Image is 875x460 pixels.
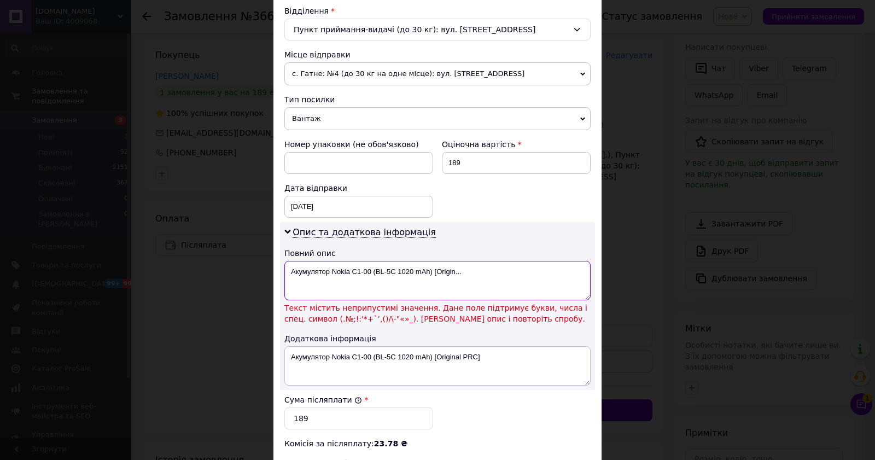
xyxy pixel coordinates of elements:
div: Оціночна вартість [442,139,591,150]
span: с. Гатне: №4 (до 30 кг на одне місце): вул. [STREET_ADDRESS] [284,62,591,85]
div: Повний опис [284,248,591,259]
div: Дата відправки [284,183,433,194]
span: Опис та додаткова інформація [293,227,436,238]
span: Текст містить неприпустимі значення. Дане поле підтримує букви, числа і спец. символ (.№;!:'*+`’,... [284,302,591,324]
span: Вантаж [284,107,591,130]
div: Комісія за післяплату: [284,438,591,449]
div: Номер упаковки (не обов'язково) [284,139,433,150]
div: Пункт приймання-видачі (до 30 кг): вул. [STREET_ADDRESS] [284,19,591,40]
span: Місце відправки [284,50,351,59]
div: Додаткова інформація [284,333,591,344]
textarea: Акумулятор Nokia C1-00 (BL-5C 1020 mAh) [Original PRC] [284,346,591,386]
div: Відділення [284,5,591,16]
span: Тип посилки [284,95,335,104]
span: 23.78 ₴ [374,439,407,448]
textarea: Акумулятор Nokia C1-00 (BL-5C 1020 mAh) [Origin... [284,261,591,300]
label: Сума післяплати [284,395,362,404]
